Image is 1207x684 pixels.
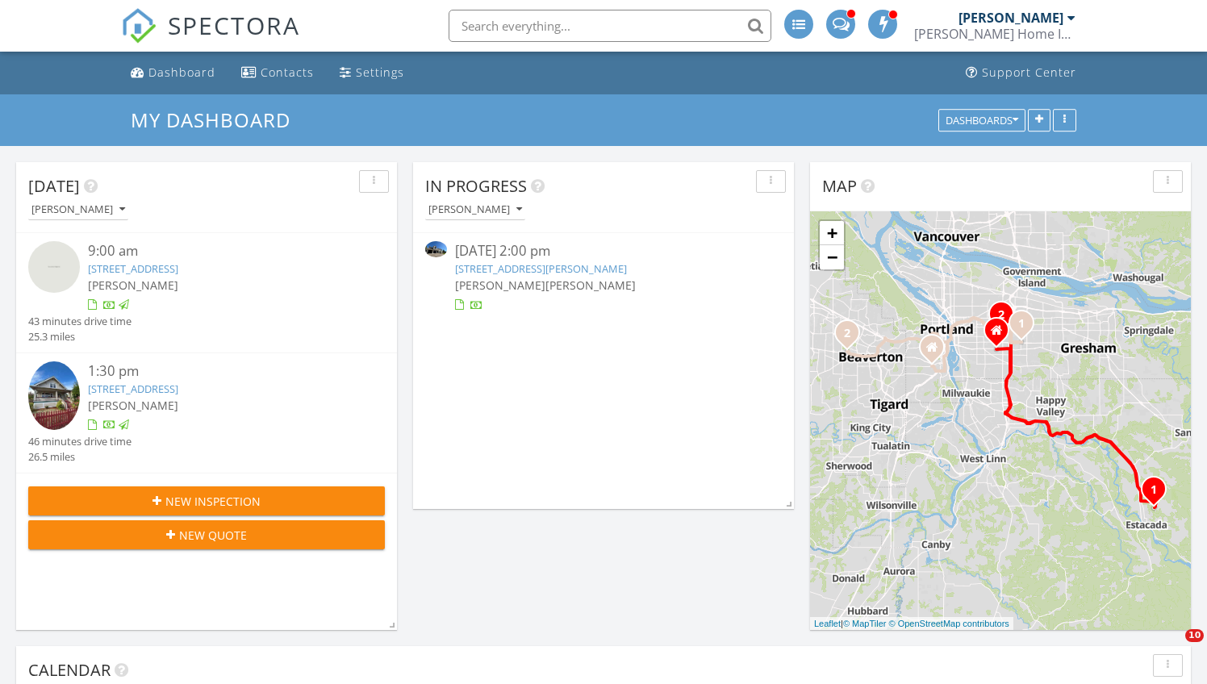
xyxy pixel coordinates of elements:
div: 1:30 pm [88,361,356,382]
span: New Quote [179,527,247,544]
div: Murphy Home Inspection [914,26,1075,42]
div: [PERSON_NAME] [31,204,125,215]
div: 43 minutes drive time [28,314,132,329]
div: Support Center [982,65,1076,80]
img: 9555377%2Freports%2F317d7244-f01a-4722-a15a-3196ad52ed55%2Fcover_photos%2F88xPRKSFW85XkdecmLJN%2F... [28,361,80,430]
span: [PERSON_NAME] [88,398,178,413]
span: SPECTORA [168,8,300,42]
i: 2 [844,328,850,340]
div: [DATE] 2:00 pm [455,241,752,261]
div: 46 minutes drive time [28,434,132,449]
span: Map [822,175,857,197]
div: 26.5 miles [28,449,132,465]
button: [PERSON_NAME] [28,199,128,221]
button: [PERSON_NAME] [425,199,525,221]
span: [PERSON_NAME] [88,277,178,293]
button: Dashboards [938,109,1025,131]
div: 2362 SW Vermont St, Portland or 97219 [932,347,942,357]
span: New Inspection [165,493,261,510]
a: My Dashboard [131,106,304,133]
span: Calendar [28,659,111,681]
div: 3553 SE 72nd Ave, Portland Oregon 97206 [996,330,1006,340]
a: Zoom out [820,245,844,269]
a: 9:00 am [STREET_ADDRESS] [PERSON_NAME] 43 minutes drive time 25.3 miles [28,241,385,344]
button: New Inspection [28,486,385,515]
a: [STREET_ADDRESS][PERSON_NAME] [455,261,627,276]
a: 1:30 pm [STREET_ADDRESS] [PERSON_NAME] 46 minutes drive time 26.5 miles [28,361,385,465]
img: 9564482%2Fcover_photos%2FghiLg68ofw8T2a5444P2%2Fsmall.jpeg [28,241,80,293]
div: 2349 SE 113th Ave, Portland, OR 97216 [1021,323,1031,332]
span: [PERSON_NAME] [455,277,545,293]
span: [PERSON_NAME] [545,277,636,293]
div: Contacts [261,65,314,80]
a: Contacts [235,58,320,88]
a: SPECTORA [121,22,300,56]
a: © OpenStreetMap contributors [889,619,1009,628]
div: Settings [356,65,404,80]
iframe: Intercom live chat [1152,629,1191,668]
i: 1 [1151,485,1157,496]
input: Search everything... [449,10,771,42]
a: Support Center [959,58,1083,88]
span: 10 [1185,629,1204,642]
img: The Best Home Inspection Software - Spectora [121,8,157,44]
i: 2 [998,310,1004,321]
div: [PERSON_NAME] [428,204,522,215]
button: New Quote [28,520,385,549]
a: [STREET_ADDRESS] [88,382,178,396]
a: Zoom in [820,221,844,245]
a: Dashboard [124,58,222,88]
div: 2128 NE Ridge Run Ln, Estacada, OR 97023 [1154,489,1163,498]
div: 9:00 am [88,241,356,261]
a: © MapTiler [843,619,887,628]
div: 25.3 miles [28,329,132,344]
a: [STREET_ADDRESS] [88,261,178,276]
a: Leaflet [814,619,841,628]
span: In Progress [425,175,527,197]
div: | [810,617,1013,631]
div: [PERSON_NAME] [958,10,1063,26]
img: 9555695%2Fcover_photos%2FOQDR0955oCdbY1yKSMUE%2Fsmall.jpg [425,241,447,257]
a: [DATE] 2:00 pm [STREET_ADDRESS][PERSON_NAME] [PERSON_NAME][PERSON_NAME] [425,241,782,313]
div: 16101 SW Audubon St 101, Beaverton, OR 97003 [847,332,857,342]
a: Settings [333,58,411,88]
div: Dashboard [148,65,215,80]
i: 1 [1018,319,1025,330]
span: [DATE] [28,175,80,197]
div: 1037 SE 80th Ave, Portland, OR 97215 [1001,314,1011,323]
div: Dashboards [946,115,1018,126]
